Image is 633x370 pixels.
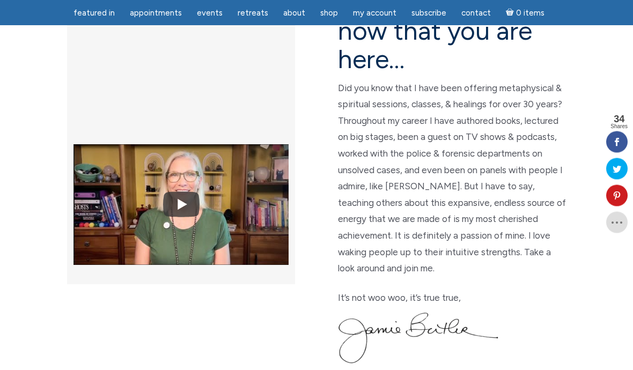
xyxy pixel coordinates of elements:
a: My Account [347,3,403,24]
a: featured in [67,3,121,24]
a: About [277,3,312,24]
span: About [283,8,305,18]
span: Contact [461,8,491,18]
h2: now that you are here… [338,17,566,74]
span: 0 items [516,9,544,17]
a: Subscribe [405,3,453,24]
a: Retreats [231,3,275,24]
a: Shop [314,3,344,24]
span: Retreats [238,8,268,18]
span: Shares [610,124,628,129]
a: Appointments [123,3,188,24]
span: My Account [353,8,396,18]
i: Cart [506,8,516,18]
span: 34 [610,114,628,124]
img: YouTube video [73,124,289,286]
span: featured in [73,8,115,18]
p: It’s not woo woo, it’s true true, [338,290,566,307]
a: Cart0 items [499,2,551,24]
p: Did you know that I have been offering metaphysical & spiritual sessions, classes, & healings for... [338,80,566,277]
span: Events [197,8,223,18]
span: Appointments [130,8,182,18]
span: Subscribe [411,8,446,18]
a: Events [190,3,229,24]
span: Shop [320,8,338,18]
a: Contact [455,3,497,24]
